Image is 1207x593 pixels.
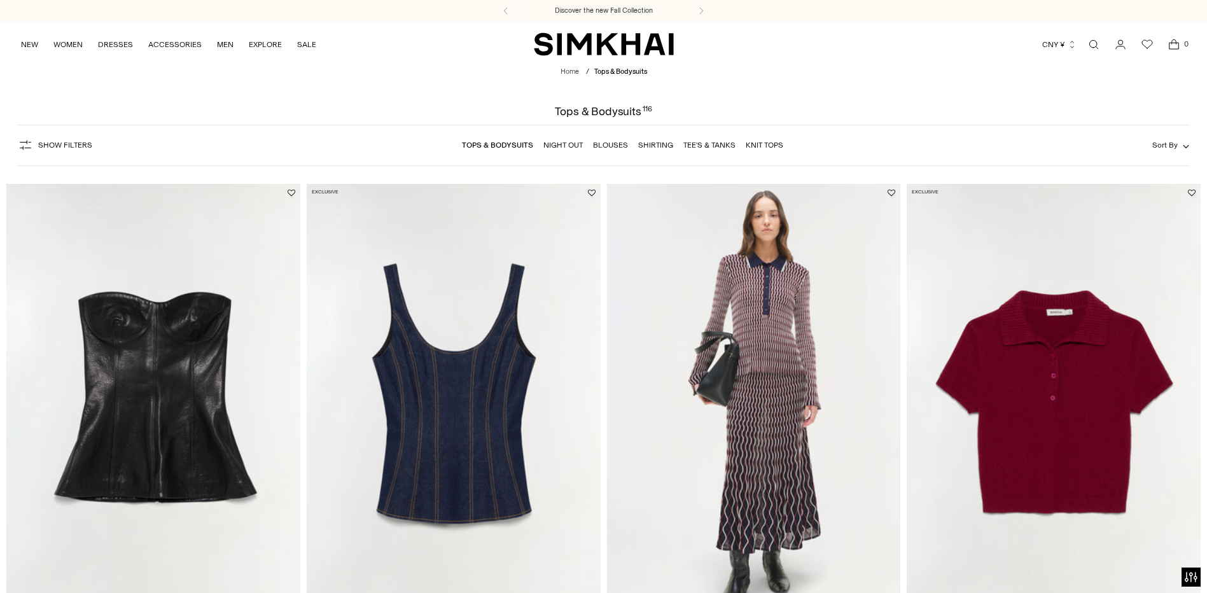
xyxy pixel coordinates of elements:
[297,31,316,59] a: SALE
[594,67,647,76] span: Tops & Bodysuits
[593,141,628,150] a: Blouses
[534,32,674,57] a: SIMKHAI
[21,31,38,59] a: NEW
[1152,138,1189,152] button: Sort By
[148,31,202,59] a: ACCESSORIES
[38,141,92,150] span: Show Filters
[18,135,92,155] button: Show Filters
[888,189,895,197] button: Add to Wishlist
[746,141,783,150] a: Knit Tops
[249,31,282,59] a: EXPLORE
[462,132,783,158] nav: Linked collections
[638,141,673,150] a: Shirting
[53,31,83,59] a: WOMEN
[98,31,133,59] a: DRESSES
[1134,32,1160,57] a: Wishlist
[588,189,596,197] button: Add to Wishlist
[217,31,234,59] a: MEN
[1108,32,1133,57] a: Go to the account page
[555,6,653,16] a: Discover the new Fall Collection
[561,67,579,76] a: Home
[1188,189,1196,197] button: Add to Wishlist
[1152,141,1178,150] span: Sort By
[543,141,583,150] a: Night Out
[586,67,589,78] div: /
[462,141,533,150] a: Tops & Bodysuits
[1042,31,1077,59] button: CNY ¥
[1081,32,1106,57] a: Open search modal
[683,141,736,150] a: Tee's & Tanks
[288,189,295,197] button: Add to Wishlist
[555,106,652,117] h1: Tops & Bodysuits
[1180,38,1192,50] span: 0
[643,106,652,117] div: 116
[561,67,647,78] nav: breadcrumbs
[1161,32,1187,57] a: Open cart modal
